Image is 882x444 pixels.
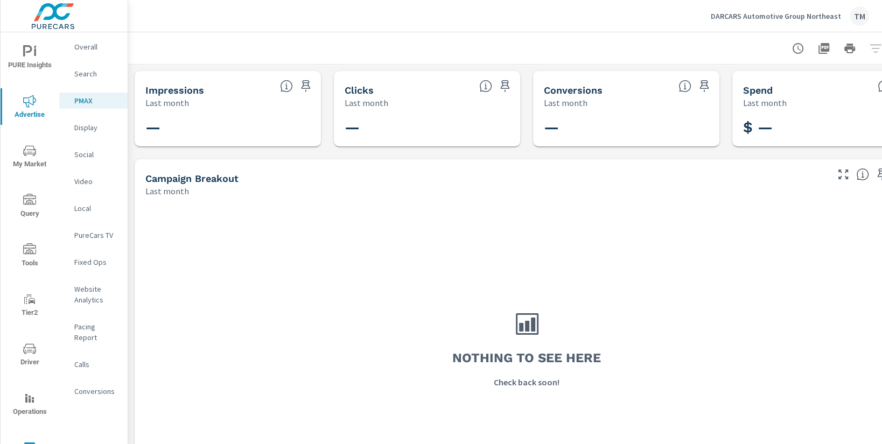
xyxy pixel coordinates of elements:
span: Tools [4,243,55,270]
div: PMAX [59,93,128,109]
div: Website Analytics [59,281,128,308]
p: PMAX [74,95,119,106]
div: Fixed Ops [59,254,128,270]
p: Last month [345,96,388,109]
p: Website Analytics [74,284,119,305]
div: Video [59,173,128,189]
span: Save this to your personalized report [696,77,713,95]
h5: Impressions [145,84,204,96]
h3: Nothing to see here [452,349,601,367]
p: DARCARS Automotive Group Northeast [711,11,841,21]
p: Pacing Report [74,321,119,343]
p: Last month [145,185,189,198]
p: Calls [74,359,119,370]
div: Pacing Report [59,319,128,346]
p: Social [74,149,119,160]
p: Last month [743,96,787,109]
h5: Campaign Breakout [145,173,239,184]
button: Print Report [839,38,860,59]
p: Last month [145,96,189,109]
div: PureCars TV [59,227,128,243]
button: "Export Report to PDF" [813,38,835,59]
span: Operations [4,392,55,418]
span: The number of times an ad was clicked by a consumer. [479,80,492,93]
p: Check back soon! [494,376,559,389]
div: Social [59,146,128,163]
button: Make Fullscreen [835,166,852,183]
h5: Clicks [345,84,374,96]
p: Overall [74,41,119,52]
h3: — [345,118,509,137]
div: Conversions [59,383,128,399]
div: Display [59,119,128,136]
div: Search [59,66,128,82]
h5: Spend [743,84,773,96]
div: Overall [59,39,128,55]
p: Local [74,203,119,214]
span: Query [4,194,55,220]
span: Save this to your personalized report [297,77,314,95]
div: Local [59,200,128,216]
span: Save this to your personalized report [496,77,514,95]
h3: — [544,118,709,137]
p: Display [74,122,119,133]
span: Driver [4,342,55,369]
span: My Market [4,144,55,171]
span: The number of times an ad was shown on your behalf. [280,80,293,93]
h5: Conversions [544,84,603,96]
p: Video [74,176,119,187]
span: PURE Insights [4,45,55,72]
div: Calls [59,356,128,372]
span: Advertise [4,95,55,121]
p: Conversions [74,386,119,397]
p: PureCars TV [74,230,119,241]
span: Tier2 [4,293,55,319]
p: Last month [544,96,587,109]
span: This is a summary of PMAX performance results by campaign. Each column can be sorted. [856,168,869,181]
div: TM [850,6,869,26]
h3: — [145,118,310,137]
p: Search [74,68,119,79]
p: Fixed Ops [74,257,119,267]
span: Total Conversions include Actions, Leads and Unmapped. [678,80,691,93]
